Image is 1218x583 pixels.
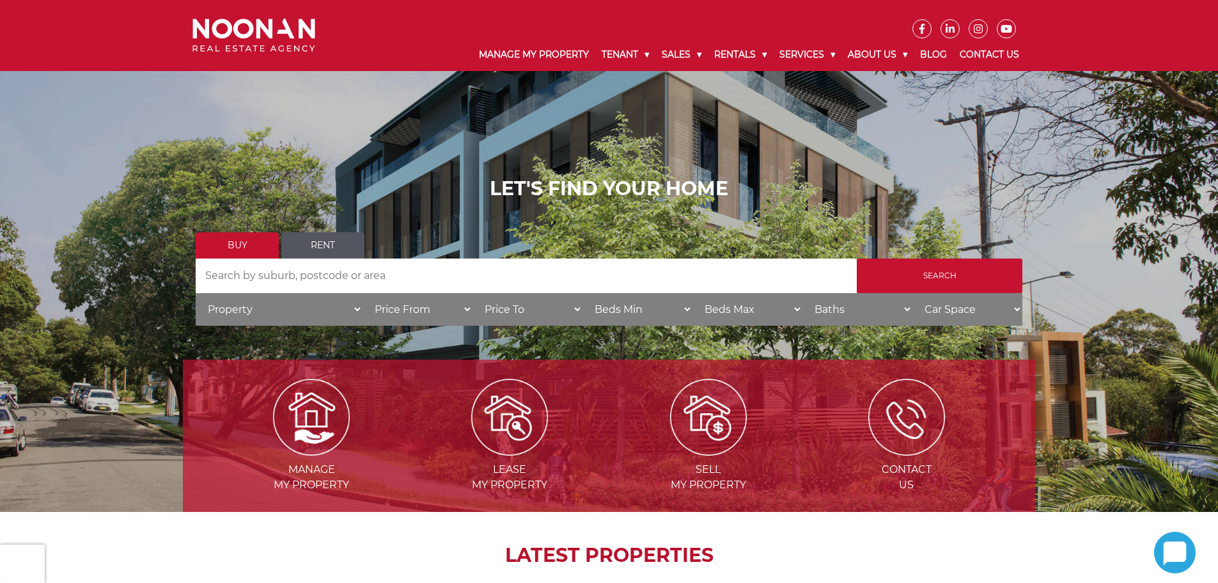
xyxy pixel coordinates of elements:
[214,462,409,493] span: Manage my Property
[809,462,1004,493] span: Contact Us
[611,462,806,493] span: Sell my Property
[196,177,1022,200] h1: LET'S FIND YOUR HOME
[914,38,953,71] a: Blog
[809,410,1004,491] a: ContactUs
[192,19,315,52] img: Noonan Real Estate Agency
[841,38,914,71] a: About Us
[281,232,364,259] a: Rent
[655,38,708,71] a: Sales
[273,379,350,456] img: Manage my Property
[412,410,607,491] a: Leasemy Property
[708,38,773,71] a: Rentals
[868,379,945,456] img: ICONS
[595,38,655,71] a: Tenant
[215,544,1003,567] h2: LATEST PROPERTIES
[471,379,548,456] img: Lease my property
[214,410,409,491] a: Managemy Property
[196,259,857,293] input: Search by suburb, postcode or area
[953,38,1026,71] a: Contact Us
[196,232,279,259] a: Buy
[773,38,841,71] a: Services
[412,462,607,493] span: Lease my Property
[857,259,1022,293] input: Search
[472,38,595,71] a: Manage My Property
[670,379,747,456] img: Sell my property
[611,410,806,491] a: Sellmy Property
